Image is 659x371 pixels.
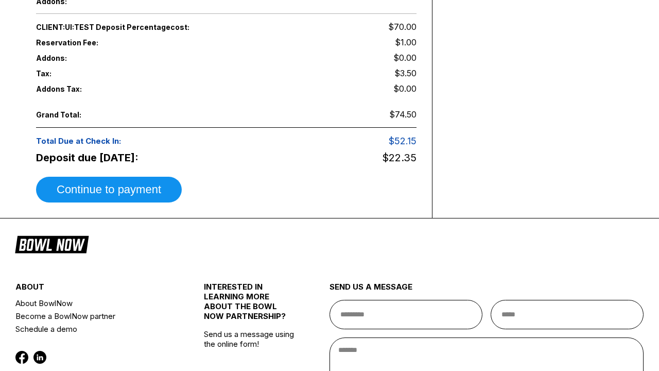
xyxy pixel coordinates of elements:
[36,85,112,93] span: Addons Tax:
[382,151,417,164] span: $22.35
[36,151,227,164] span: Deposit due [DATE]:
[394,68,417,78] span: $3.50
[36,136,302,146] span: Total Due at Check In:
[393,83,417,94] span: $0.00
[15,310,172,323] a: Become a BowlNow partner
[389,136,417,146] span: $52.15
[15,282,172,297] div: about
[36,69,112,78] span: Tax:
[389,109,417,120] span: $74.50
[388,22,417,32] span: $70.00
[36,38,227,47] span: Reservation Fee:
[15,297,172,310] a: About BowlNow
[329,282,644,300] div: send us a message
[36,23,227,31] span: CLIENT:UI:TEST Deposit Percentage cost:
[204,282,298,329] div: INTERESTED IN LEARNING MORE ABOUT THE BOWL NOW PARTNERSHIP?
[395,37,417,47] span: $1.00
[15,323,172,335] a: Schedule a demo
[36,54,112,62] span: Addons:
[36,110,112,119] span: Grand Total:
[36,177,182,203] button: Continue to payment
[393,53,417,63] span: $0.00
